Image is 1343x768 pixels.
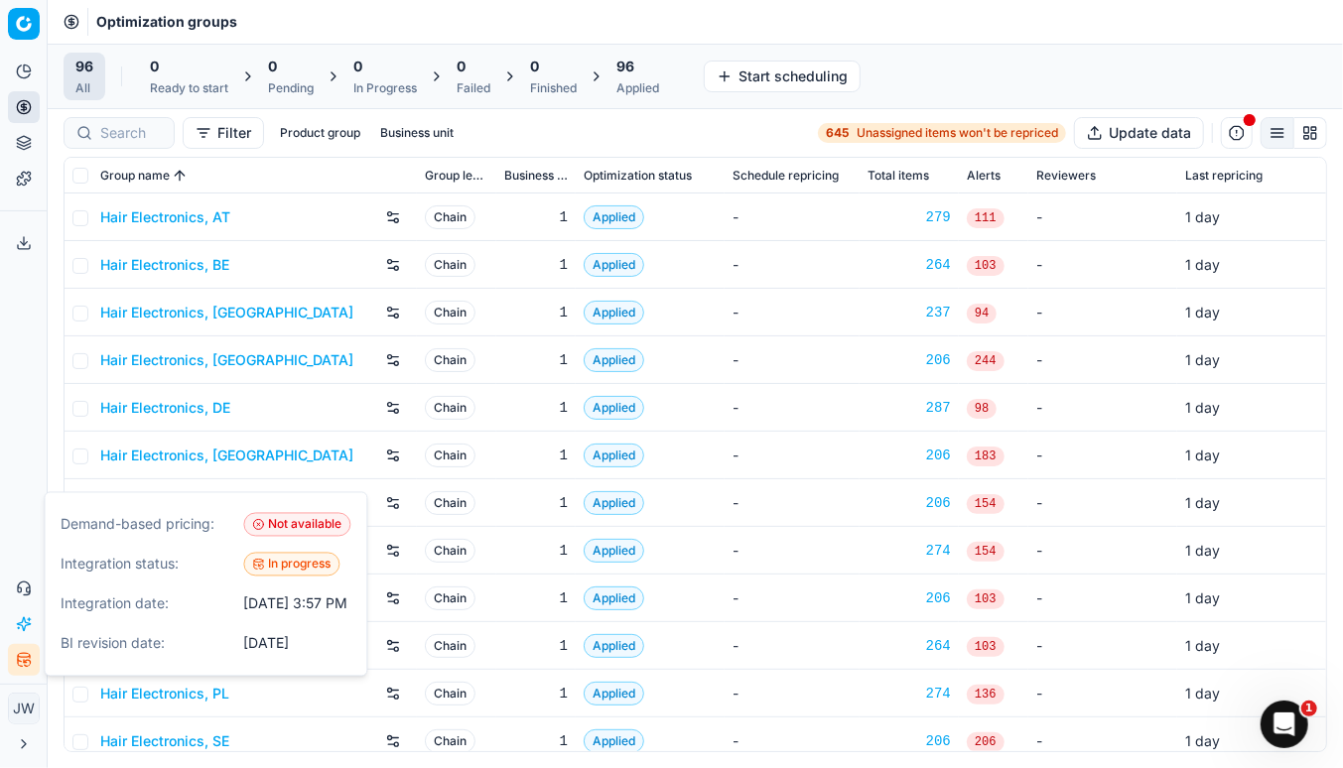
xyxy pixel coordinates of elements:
[967,732,1005,752] span: 206
[504,493,568,513] div: 1
[150,80,228,96] div: Ready to start
[425,444,475,467] span: Chain
[100,446,353,465] a: Hair Electronics, [GEOGRAPHIC_DATA]
[584,634,644,658] span: Applied
[100,255,229,275] a: Hair Electronics, BE
[100,398,230,418] a: Hair Electronics, DE
[868,636,951,656] div: 264
[243,513,350,537] span: Not available
[243,594,347,614] div: [DATE] 3:57 PM
[967,399,997,419] span: 98
[504,398,568,418] div: 1
[868,255,951,275] a: 264
[584,729,644,753] span: Applied
[268,80,314,96] div: Pending
[100,168,170,184] span: Group name
[1028,241,1177,289] td: -
[425,586,475,610] span: Chain
[61,594,235,614] span: Integration date:
[725,241,860,289] td: -
[1301,701,1317,716] span: 1
[504,731,568,751] div: 1
[457,57,466,76] span: 0
[504,636,568,656] div: 1
[425,396,475,420] span: Chain
[1028,479,1177,527] td: -
[868,684,951,704] div: 274
[967,589,1005,609] span: 103
[868,303,951,322] a: 237
[530,57,539,76] span: 0
[1185,256,1220,273] span: 1 day
[725,193,860,241] td: -
[372,121,462,145] button: Business unit
[457,80,490,96] div: Failed
[504,303,568,322] div: 1
[868,493,951,513] a: 206
[1185,304,1220,320] span: 1 day
[1028,193,1177,241] td: -
[504,255,568,275] div: 1
[584,348,644,372] span: Applied
[9,694,39,723] span: JW
[967,637,1005,657] span: 103
[425,491,475,515] span: Chain
[1185,447,1220,463] span: 1 day
[1185,399,1220,416] span: 1 day
[61,555,235,575] span: Integration status:
[1028,717,1177,765] td: -
[425,301,475,324] span: Chain
[100,350,353,370] a: Hair Electronics, [GEOGRAPHIC_DATA]
[584,301,644,324] span: Applied
[584,205,644,229] span: Applied
[868,446,951,465] a: 206
[150,57,159,76] span: 0
[1261,701,1308,748] iframe: Intercom live chat
[1028,336,1177,384] td: -
[584,586,644,610] span: Applied
[8,693,40,724] button: JW
[967,542,1005,562] span: 154
[1185,637,1220,654] span: 1 day
[1028,622,1177,670] td: -
[100,731,229,751] a: Hair Electronics, SE
[1185,351,1220,368] span: 1 day
[353,57,362,76] span: 0
[616,57,634,76] span: 96
[1028,384,1177,432] td: -
[1185,685,1220,702] span: 1 day
[725,289,860,336] td: -
[100,123,162,143] input: Search
[425,634,475,658] span: Chain
[100,207,230,227] a: Hair Electronics, AT
[504,207,568,227] div: 1
[733,168,839,184] span: Schedule repricing
[584,168,692,184] span: Optimization status
[170,166,190,186] button: Sorted by Group name ascending
[1185,168,1263,184] span: Last repricing
[504,168,568,184] span: Business unit
[868,588,951,608] a: 206
[868,541,951,561] a: 274
[967,494,1005,514] span: 154
[504,350,568,370] div: 1
[1185,542,1220,559] span: 1 day
[268,57,277,76] span: 0
[425,205,475,229] span: Chain
[868,731,951,751] a: 206
[967,351,1005,371] span: 244
[868,207,951,227] div: 279
[183,117,264,149] button: Filter
[868,398,951,418] a: 287
[868,350,951,370] a: 206
[1185,208,1220,225] span: 1 day
[725,432,860,479] td: -
[353,80,417,96] div: In Progress
[868,168,929,184] span: Total items
[530,80,577,96] div: Finished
